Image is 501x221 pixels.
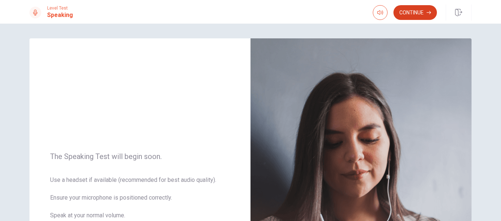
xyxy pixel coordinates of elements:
span: The Speaking Test will begin soon. [50,152,230,161]
button: Continue [393,5,437,20]
h1: Speaking [47,11,73,20]
span: Level Test [47,6,73,11]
